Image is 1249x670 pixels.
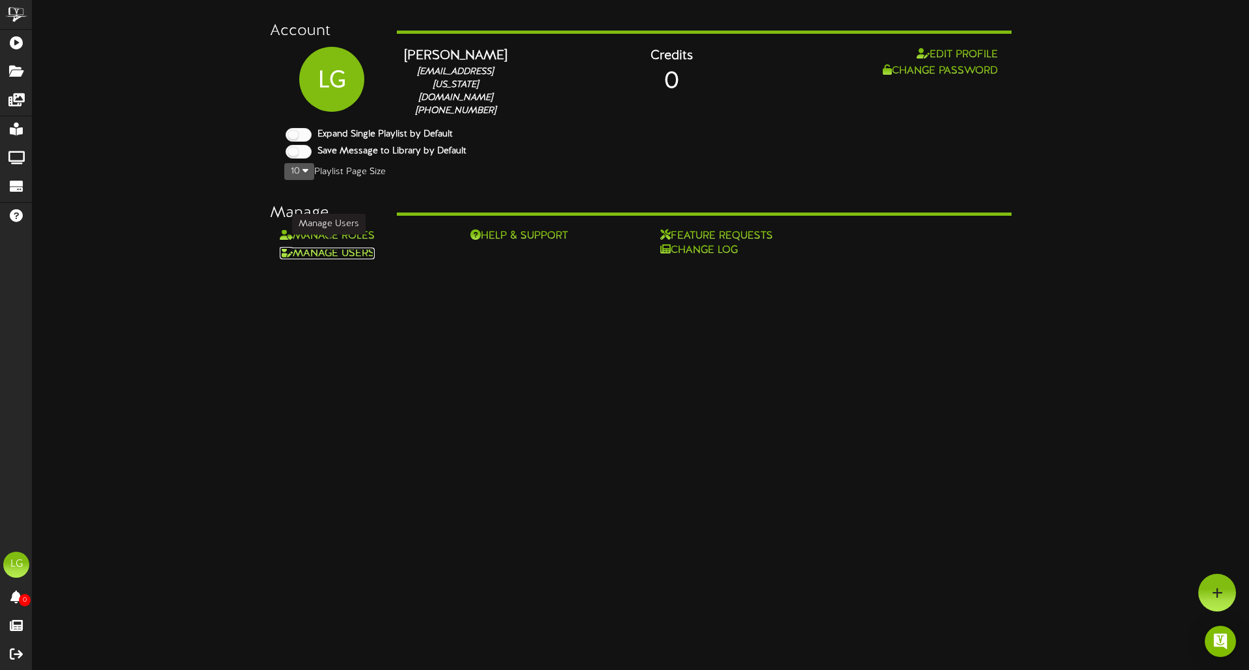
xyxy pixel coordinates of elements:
a: Feature Requests [660,229,812,244]
div: 0 [527,66,816,99]
a: Change Log [660,243,812,258]
div: Open Intercom Messenger [1205,626,1236,657]
button: 10 [284,163,314,180]
div: Playlist Page Size [270,162,1012,181]
button: Change Password [879,63,1002,79]
div: [PHONE_NUMBER] [403,105,507,118]
div: LG [299,47,364,98]
span: 0 [19,594,31,606]
a: Manage Roles [280,230,375,242]
div: [EMAIL_ADDRESS][US_STATE][DOMAIN_NAME] [403,66,507,105]
div: [PERSON_NAME] [403,47,507,66]
label: Save Message to Library by Default [308,145,466,158]
div: LG [3,552,29,578]
button: Edit Profile [913,47,1002,63]
a: Manage Users [280,248,375,259]
h3: Account [270,23,377,40]
div: Credits [527,47,816,66]
h3: Manage [270,205,377,222]
a: Help & Support [470,229,622,244]
label: Expand Single Playlist by Default [308,128,453,141]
